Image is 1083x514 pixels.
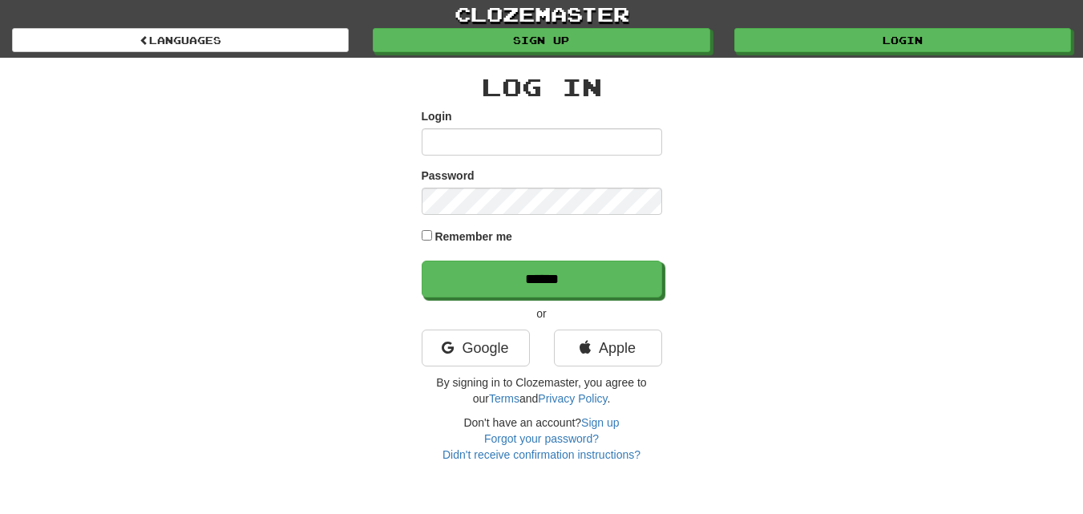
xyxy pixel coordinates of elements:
a: Privacy Policy [538,392,607,405]
label: Password [422,168,475,184]
a: Forgot your password? [484,432,599,445]
a: Apple [554,330,662,366]
a: Terms [489,392,519,405]
a: Login [734,28,1071,52]
a: Sign up [581,416,619,429]
p: By signing in to Clozemaster, you agree to our and . [422,374,662,407]
label: Login [422,108,452,124]
a: Languages [12,28,349,52]
div: Don't have an account? [422,415,662,463]
p: or [422,306,662,322]
label: Remember me [434,229,512,245]
a: Sign up [373,28,709,52]
h2: Log In [422,74,662,100]
a: Google [422,330,530,366]
a: Didn't receive confirmation instructions? [442,448,641,461]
